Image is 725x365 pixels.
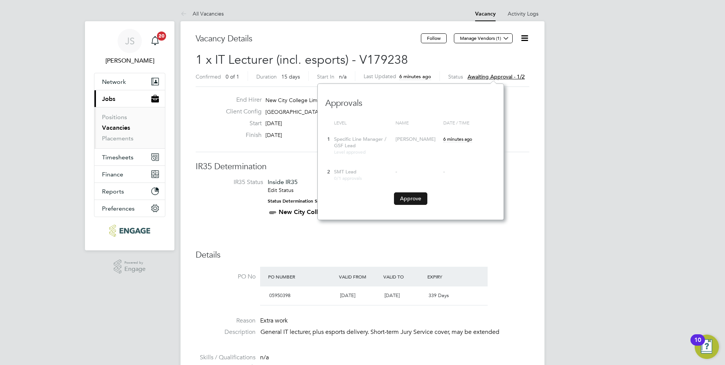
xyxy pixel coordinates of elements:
span: SMT Lead [334,168,356,175]
div: Expiry [425,270,470,283]
div: - [395,169,439,175]
label: Duration [256,73,277,80]
nav: Main navigation [85,21,174,250]
span: [DATE] [340,292,355,299]
span: Specific Line Manager / GSF Lead [334,136,386,149]
span: Jobs [102,95,115,102]
span: n/a [339,73,347,80]
span: 15 days [281,73,300,80]
div: Valid To [381,270,426,283]
a: All Vacancies [180,10,224,17]
a: Vacancy [475,11,496,17]
label: Last Updated [364,73,396,80]
span: Preferences [102,205,135,212]
span: [GEOGRAPHIC_DATA] [265,109,320,115]
img: ncclondon-logo-retina.png [109,225,150,237]
span: [DATE] [265,120,282,127]
button: Timesheets [94,149,165,165]
h3: Vacancy Details [196,33,421,44]
span: Awaiting approval - 1/2 [468,73,525,80]
span: JS [125,36,135,46]
label: Status [448,73,463,80]
span: 339 Days [428,292,449,299]
span: Timesheets [102,154,133,161]
label: IR35 Status [203,178,263,186]
div: Jobs [94,107,165,148]
a: Placements [102,135,133,142]
div: Valid From [337,270,381,283]
span: 6 minutes ago [443,136,472,142]
span: Inside IR35 [268,178,298,186]
h3: Details [196,250,529,261]
span: 05950398 [269,292,290,299]
span: 1 x IT Lecturer (incl. esports) - V179238 [196,52,408,67]
button: Approve [394,192,427,205]
a: Edit Status [268,187,293,194]
span: New City College Limited [265,97,327,104]
label: End Hirer [220,96,262,104]
div: [PERSON_NAME] [395,136,439,143]
a: Powered byEngage [114,260,146,274]
div: 1 [325,132,332,146]
label: Skills / Qualifications [196,354,256,362]
span: [DATE] [384,292,400,299]
div: Level [332,116,394,130]
span: Extra work [260,317,288,324]
button: Network [94,73,165,90]
a: Go to home page [94,225,165,237]
label: Client Config [220,108,262,116]
span: Level approved [334,149,366,155]
a: Positions [102,113,127,121]
span: 0/1 approvals [334,175,362,181]
label: Reason [196,317,256,325]
label: Confirmed [196,73,221,80]
div: 10 [694,340,701,350]
button: Reports [94,183,165,200]
label: Start In [317,73,334,80]
button: Jobs [94,90,165,107]
button: Preferences [94,200,165,217]
button: Follow [421,33,447,43]
p: General IT lecturer, plus esports delivery. Short-term Jury Service cover, may be extended [260,328,529,336]
a: 20 [148,29,163,53]
a: Activity Logs [508,10,538,17]
span: 0 of 1 [226,73,239,80]
span: Network [102,78,126,85]
button: Manage Vendors (1) [454,33,513,43]
a: Vacancies [102,124,130,131]
h3: IR35 Determination [196,161,529,172]
span: Engage [124,266,146,272]
div: 2 [325,165,332,179]
a: JS[PERSON_NAME] [94,29,165,65]
span: Powered by [124,260,146,266]
label: Description [196,328,256,336]
span: Finance [102,171,123,178]
label: Finish [220,131,262,139]
span: 20 [157,31,166,41]
div: PO Number [266,270,337,283]
span: [DATE] [265,132,282,138]
span: Reports [102,188,124,195]
button: Finance [94,166,165,182]
label: PO No [196,273,256,281]
span: 6 minutes ago [399,73,431,80]
h3: Approvals [325,90,496,109]
div: - [443,169,494,175]
div: Name [394,116,441,130]
span: Janet Smith [94,56,165,65]
label: Start [220,120,262,127]
div: Date / time [441,116,496,130]
strong: Status Determination Statement [268,198,337,204]
button: Open Resource Center, 10 new notifications [695,335,719,359]
span: n/a [260,354,269,361]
